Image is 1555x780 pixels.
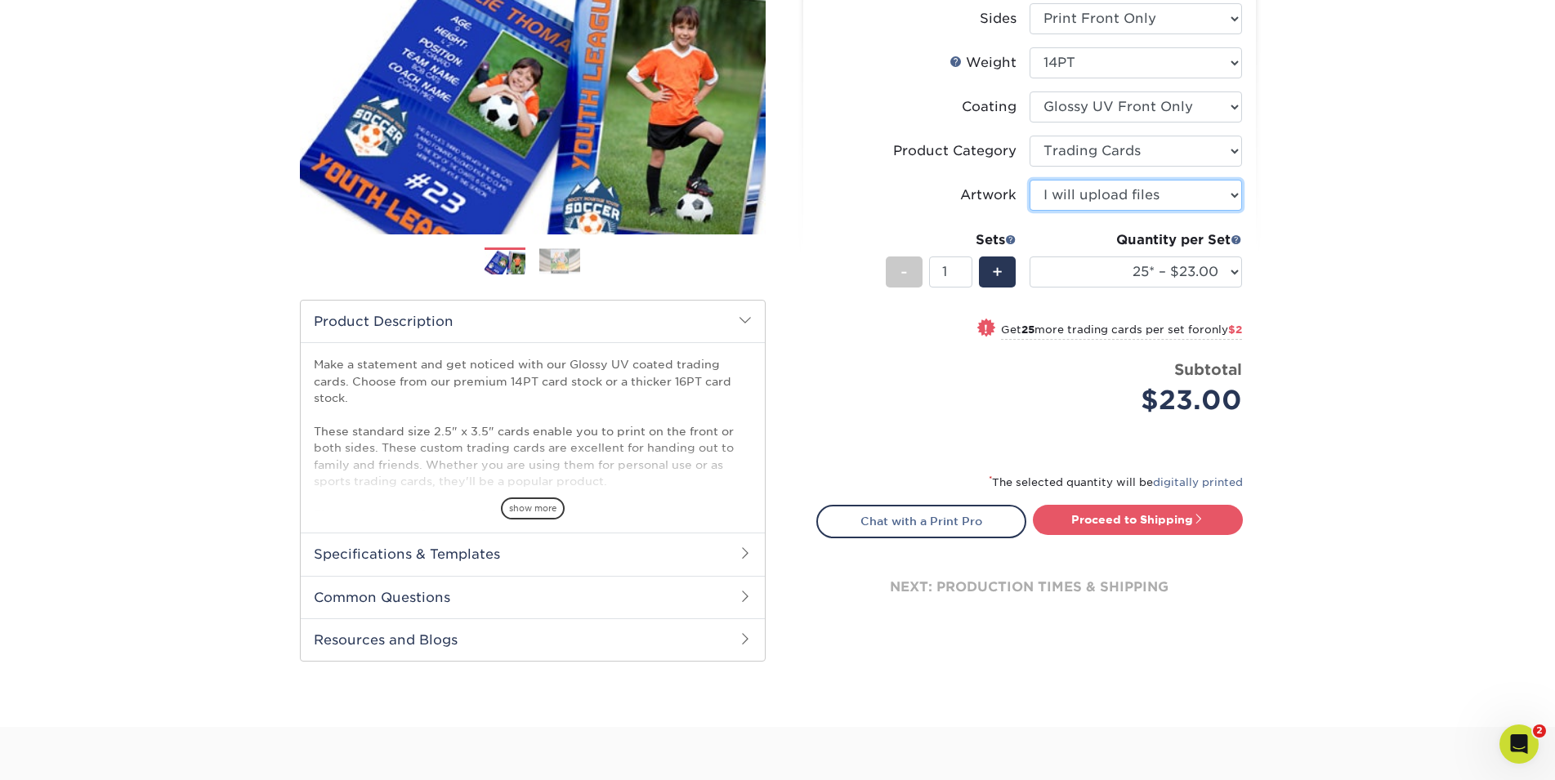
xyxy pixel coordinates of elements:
div: Sets [886,230,1017,250]
span: - [900,260,908,284]
div: Weight [950,53,1017,73]
a: Proceed to Shipping [1033,505,1243,534]
small: Get more trading cards per set for [1001,323,1242,340]
div: Artwork [960,185,1017,205]
a: digitally printed [1153,476,1243,488]
small: The selected quantity will be [989,476,1243,488]
span: $2 [1228,323,1242,336]
div: Coating [962,97,1017,117]
div: Product Category [893,141,1017,161]
a: Chat with a Print Pro [816,505,1026,537]
img: Trading Cards 01 [485,248,525,277]
img: Trading Cards 02 [539,248,580,274]
div: next: production times & shipping [816,538,1243,636]
h2: Common Questions [301,576,765,618]
span: show more [501,497,565,519]
div: Sides [980,9,1017,29]
span: + [992,260,1003,284]
iframe: Intercom live chat [1499,724,1539,764]
div: $23.00 [1042,381,1242,420]
span: ! [984,320,988,337]
h2: Resources and Blogs [301,618,765,661]
p: Make a statement and get noticed with our Glossy UV coated trading cards. Choose from our premium... [314,356,752,556]
h2: Specifications & Templates [301,533,765,575]
span: only [1204,323,1242,336]
h2: Product Description [301,301,765,342]
strong: Subtotal [1174,360,1242,378]
strong: 25 [1021,323,1034,336]
span: 2 [1533,724,1546,738]
div: Quantity per Set [1030,230,1242,250]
